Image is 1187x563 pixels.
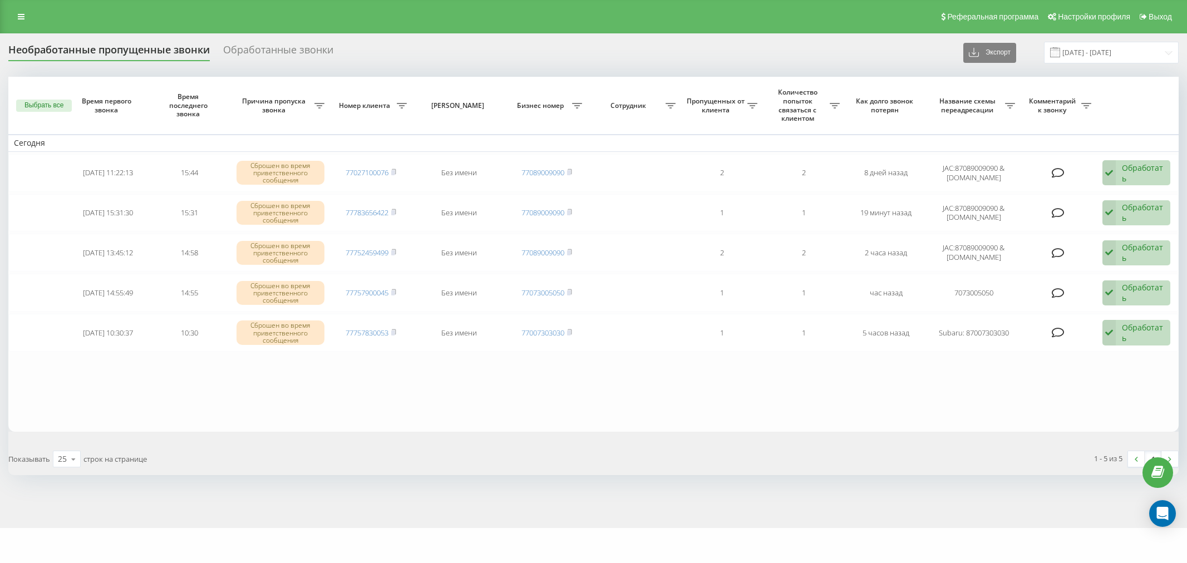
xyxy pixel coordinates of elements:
td: Без имени [412,274,506,312]
td: 15:31 [149,194,230,232]
span: Время первого звонка [76,97,140,114]
span: Комментарий к звонку [1026,97,1081,114]
div: Сброшен во время приветственного сообщения [237,320,324,345]
span: Показывать [8,454,50,464]
td: 15:44 [149,154,230,192]
span: Бизнес номер [511,101,572,110]
td: [DATE] 15:31:30 [67,194,149,232]
button: Экспорт [963,43,1016,63]
td: JAC:87089009090 & [DOMAIN_NAME] [927,234,1021,271]
span: Пропущенных от клиента [687,97,747,114]
div: Необработанные пропущенные звонки [8,44,210,61]
td: JAC:87089009090 & [DOMAIN_NAME] [927,194,1021,232]
a: 77089009090 [521,167,564,177]
td: JAC:87089009090 & [DOMAIN_NAME] [927,154,1021,192]
td: 14:55 [149,274,230,312]
div: 1 - 5 из 5 [1094,453,1122,464]
td: [DATE] 14:55:49 [67,274,149,312]
td: 2 [763,234,845,271]
td: [DATE] 13:45:12 [67,234,149,271]
td: Сегодня [8,135,1179,151]
div: Обработать [1122,242,1164,263]
span: Выход [1149,12,1172,21]
td: 5 часов назад [845,314,927,352]
td: 2 [681,234,763,271]
a: 77757830053 [346,328,388,338]
a: 77752459499 [346,248,388,258]
td: 8 дней назад [845,154,927,192]
td: Без имени [412,154,506,192]
td: 1 [681,274,763,312]
td: 14:58 [149,234,230,271]
td: 1 [681,194,763,232]
a: 77027100076 [346,167,388,177]
span: Название схемы переадресации [933,97,1005,114]
div: Сброшен во время приветственного сообщения [237,241,324,265]
div: 25 [58,453,67,465]
td: 1 [763,194,845,232]
div: Open Intercom Messenger [1149,500,1176,527]
div: Обработанные звонки [223,44,333,61]
a: 77073005050 [521,288,564,298]
td: Без имени [412,194,506,232]
span: Настройки профиля [1058,12,1130,21]
span: Время последнего звонка [158,92,221,118]
td: 2 часа назад [845,234,927,271]
td: Без имени [412,234,506,271]
td: 7073005050 [927,274,1021,312]
span: строк на странице [83,454,147,464]
a: 1 [1145,451,1161,467]
div: Обработать [1122,322,1164,343]
td: 2 [681,154,763,192]
span: Как долго звонок потерян [854,97,918,114]
button: Выбрать все [16,100,72,112]
a: 77783656422 [346,208,388,218]
td: Без имени [412,314,506,352]
div: Обработать [1122,162,1164,184]
a: 77089009090 [521,208,564,218]
span: Номер клиента [336,101,396,110]
td: 2 [763,154,845,192]
span: Реферальная программа [947,12,1038,21]
div: Сброшен во время приветственного сообщения [237,161,324,185]
div: Сброшен во время приветственного сообщения [237,201,324,225]
a: 77757900045 [346,288,388,298]
td: 19 минут назад [845,194,927,232]
div: Сброшен во время приветственного сообщения [237,281,324,305]
td: 10:30 [149,314,230,352]
a: 77089009090 [521,248,564,258]
a: 77007303030 [521,328,564,338]
td: 1 [763,314,845,352]
td: 1 [763,274,845,312]
span: Количество попыток связаться с клиентом [769,88,829,122]
span: [PERSON_NAME] [422,101,496,110]
span: Причина пропуска звонка [237,97,315,114]
span: Сотрудник [593,101,666,110]
td: [DATE] 11:22:13 [67,154,149,192]
td: час назад [845,274,927,312]
div: Обработать [1122,202,1164,223]
div: Обработать [1122,282,1164,303]
td: 1 [681,314,763,352]
td: Subaru: 87007303030 [927,314,1021,352]
td: [DATE] 10:30:37 [67,314,149,352]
